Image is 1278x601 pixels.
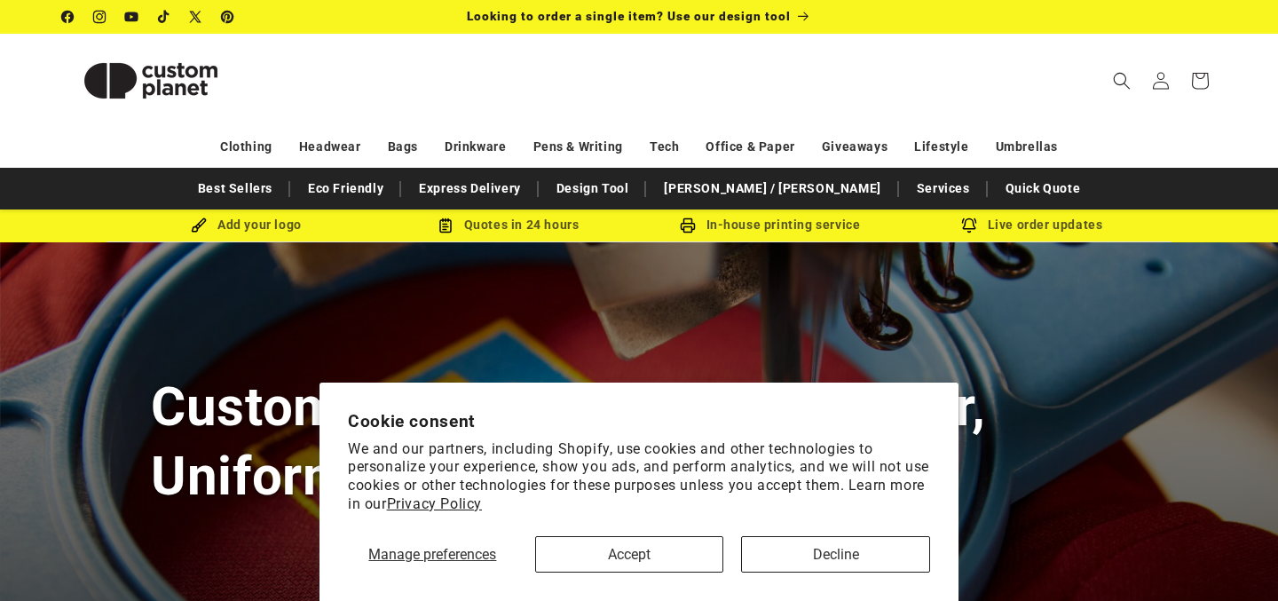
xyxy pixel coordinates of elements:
div: In-house printing service [639,214,901,236]
div: Quotes in 24 hours [377,214,639,236]
a: Clothing [220,131,272,162]
img: Brush Icon [191,217,207,233]
a: Express Delivery [410,173,530,204]
h2: Cookie consent [348,411,930,431]
a: Custom Planet [56,34,247,127]
a: Drinkware [445,131,506,162]
img: Custom Planet [62,41,240,121]
a: Best Sellers [189,173,281,204]
a: Office & Paper [706,131,794,162]
p: We and our partners, including Shopify, use cookies and other technologies to personalize your ex... [348,440,930,514]
a: Privacy Policy [387,495,482,512]
a: Lifestyle [914,131,968,162]
a: Umbrellas [996,131,1058,162]
a: Giveaways [822,131,887,162]
a: Pens & Writing [533,131,623,162]
img: In-house printing [680,217,696,233]
summary: Search [1102,61,1141,100]
a: Bags [388,131,418,162]
a: Eco Friendly [299,173,392,204]
a: Tech [650,131,679,162]
div: Add your logo [115,214,377,236]
button: Manage preferences [348,536,517,573]
span: Looking to order a single item? Use our design tool [467,9,791,23]
h1: Custom Embroidery for Workwear, Uniforms & Sportswear [151,373,1127,510]
a: Services [908,173,979,204]
span: Manage preferences [368,546,496,563]
a: Design Tool [548,173,638,204]
a: Headwear [299,131,361,162]
a: [PERSON_NAME] / [PERSON_NAME] [655,173,889,204]
img: Order Updates Icon [438,217,454,233]
button: Accept [535,536,724,573]
div: Live order updates [901,214,1163,236]
button: Decline [741,536,930,573]
img: Order updates [961,217,977,233]
a: Quick Quote [997,173,1090,204]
